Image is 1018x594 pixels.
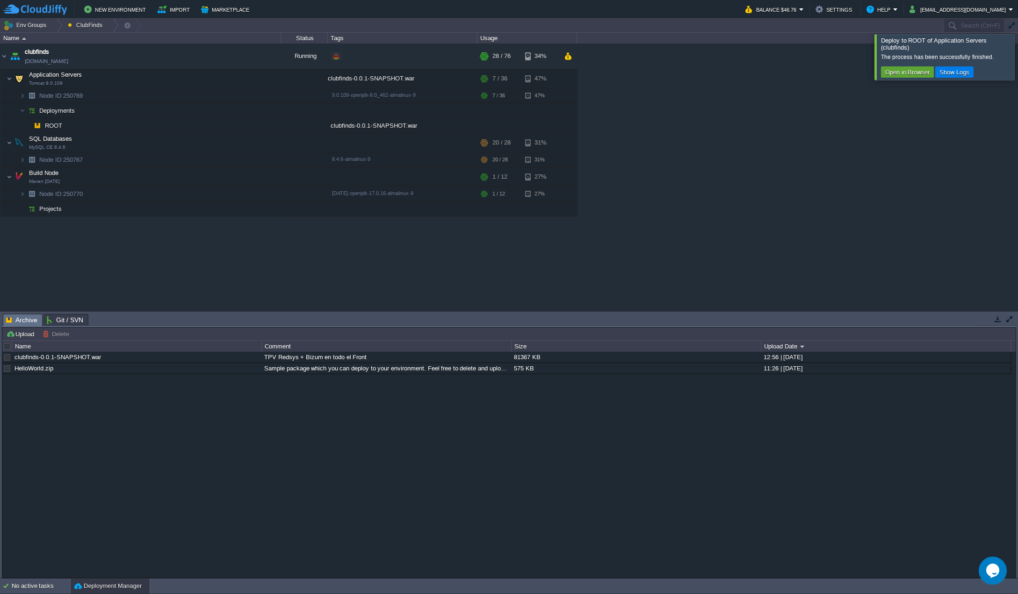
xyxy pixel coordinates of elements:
[7,69,12,88] img: AMDAwAAAACH5BAEAAAAALAAAAAABAAEAAAICRAEAOw==
[882,68,932,76] button: Open in Browser
[979,557,1009,585] iframe: chat widget
[328,118,477,133] div: clubfinds-0.0.1-SNAPSHOT.war
[38,107,76,115] span: Deployments
[38,205,63,213] a: Projects
[525,167,556,186] div: 27%
[7,133,12,152] img: AMDAwAAAACH5BAEAAAAALAAAAAABAAEAAAICRAEAOw==
[328,33,477,43] div: Tags
[28,71,83,79] span: Application Servers
[29,80,63,86] span: Tomcat 9.0.109
[525,133,556,152] div: 31%
[492,133,511,152] div: 20 / 28
[38,190,84,198] span: 250770
[937,68,972,76] button: Show Logs
[866,4,893,15] button: Help
[38,92,84,100] a: Node ID:250769
[492,43,511,69] div: 28 / 76
[492,187,505,201] div: 1 / 12
[478,33,577,43] div: Usage
[25,57,68,66] a: [DOMAIN_NAME]
[201,4,252,15] button: Marketplace
[38,190,84,198] a: Node ID:250770
[13,133,26,152] img: AMDAwAAAACH5BAEAAAAALAAAAAABAAEAAAICRAEAOw==
[28,135,73,143] span: SQL Databases
[762,341,1011,352] div: Upload Date
[43,330,72,338] button: Delete
[28,169,60,176] a: Build NodeMaven [DATE]
[761,363,1010,374] div: 11:26 | [DATE]
[13,167,26,186] img: AMDAwAAAACH5BAEAAAAALAAAAAABAAEAAAICRAEAOw==
[38,156,84,164] span: 250767
[25,202,38,216] img: AMDAwAAAACH5BAEAAAAALAAAAAABAAEAAAICRAEAOw==
[28,135,73,142] a: SQL DatabasesMySQL CE 8.4.6
[74,581,142,591] button: Deployment Manager
[1,33,281,43] div: Name
[25,47,49,57] a: clubfinds
[47,314,83,326] span: Git / SVN
[332,156,370,162] span: 8.4.6-almalinux-9
[492,88,505,103] div: 7 / 36
[39,156,63,163] span: Node ID:
[13,341,261,352] div: Name
[512,363,760,374] div: 575 KB
[68,19,106,32] button: ClubFinds
[29,179,60,184] span: Maven [DATE]
[25,152,38,167] img: AMDAwAAAACH5BAEAAAAALAAAAAABAAEAAAICRAEAOw==
[28,71,83,78] a: Application ServersTomcat 9.0.109
[158,4,193,15] button: Import
[761,352,1010,362] div: 12:56 | [DATE]
[25,88,38,103] img: AMDAwAAAACH5BAEAAAAALAAAAAABAAEAAAICRAEAOw==
[22,37,26,40] img: AMDAwAAAACH5BAEAAAAALAAAAAABAAEAAAICRAEAOw==
[262,363,511,374] div: Sample package which you can deploy to your environment. Feel free to delete and upload a package...
[6,314,37,326] span: Archive
[38,92,84,100] span: 250769
[13,69,26,88] img: AMDAwAAAACH5BAEAAAAALAAAAAABAAEAAAICRAEAOw==
[525,69,556,88] div: 47%
[14,365,53,372] a: HelloWorld.zip
[31,118,44,133] img: AMDAwAAAACH5BAEAAAAALAAAAAABAAEAAAICRAEAOw==
[29,145,65,150] span: MySQL CE 8.4.6
[332,190,413,196] span: [DATE]-openjdk-17.0.16-almalinux-9
[0,43,8,69] img: AMDAwAAAACH5BAEAAAAALAAAAAABAAEAAAICRAEAOw==
[84,4,149,15] button: New Environment
[525,187,556,201] div: 27%
[262,352,511,362] div: TPV Redsys + Bizum en todo el Front
[881,53,1012,61] div: The process has been successfully finished.
[328,69,477,88] div: clubfinds-0.0.1-SNAPSHOT.war
[12,579,70,594] div: No active tasks
[39,92,63,99] span: Node ID:
[525,152,556,167] div: 31%
[525,43,556,69] div: 34%
[20,88,25,103] img: AMDAwAAAACH5BAEAAAAALAAAAAABAAEAAAICRAEAOw==
[28,169,60,177] span: Build Node
[25,187,38,201] img: AMDAwAAAACH5BAEAAAAALAAAAAABAAEAAAICRAEAOw==
[6,330,37,338] button: Upload
[38,156,84,164] a: Node ID:250767
[14,354,101,361] a: clubfinds-0.0.1-SNAPSHOT.war
[39,190,63,197] span: Node ID:
[332,92,416,98] span: 9.0.109-openjdk-8.0_462-almalinux-9
[910,4,1009,15] button: [EMAIL_ADDRESS][DOMAIN_NAME]
[262,341,511,352] div: Comment
[8,43,22,69] img: AMDAwAAAACH5BAEAAAAALAAAAAABAAEAAAICRAEAOw==
[25,103,38,118] img: AMDAwAAAACH5BAEAAAAALAAAAAABAAEAAAICRAEAOw==
[44,122,64,130] a: ROOT
[881,37,987,51] span: Deploy to ROOT of Application Servers (clubfinds)
[25,118,31,133] img: AMDAwAAAACH5BAEAAAAALAAAAAABAAEAAAICRAEAOw==
[281,43,328,69] div: Running
[816,4,855,15] button: Settings
[492,167,507,186] div: 1 / 12
[3,19,50,32] button: Env Groups
[745,4,799,15] button: Balance $46.76
[3,4,67,15] img: CloudJiffy
[525,88,556,103] div: 47%
[20,202,25,216] img: AMDAwAAAACH5BAEAAAAALAAAAAABAAEAAAICRAEAOw==
[20,103,25,118] img: AMDAwAAAACH5BAEAAAAALAAAAAABAAEAAAICRAEAOw==
[20,152,25,167] img: AMDAwAAAACH5BAEAAAAALAAAAAABAAEAAAICRAEAOw==
[282,33,327,43] div: Status
[7,167,12,186] img: AMDAwAAAACH5BAEAAAAALAAAAAABAAEAAAICRAEAOw==
[492,152,508,167] div: 20 / 28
